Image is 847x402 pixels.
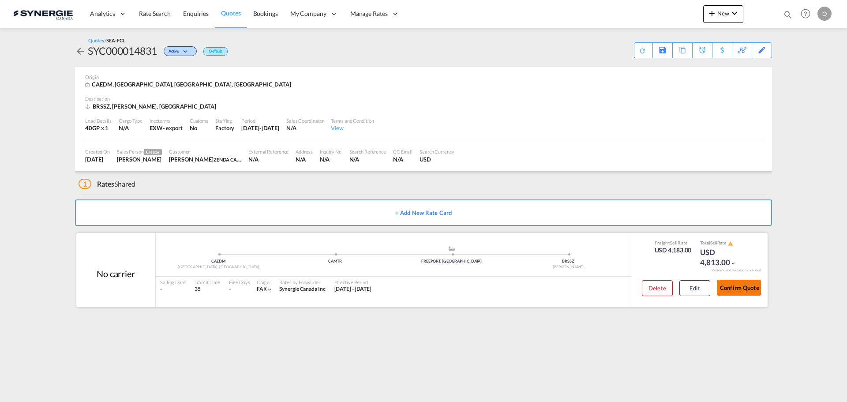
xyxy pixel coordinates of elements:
[214,156,247,163] span: ZENDA CARGO
[700,247,744,268] div: USD 4,813.00
[334,279,372,286] div: Effective Period
[700,240,744,247] div: Total Rate
[730,260,736,267] md-icon: icon-chevron-down
[653,43,672,58] div: Save As Template
[169,155,241,163] div: FABIANA FIERRO
[710,240,717,245] span: Sell
[221,9,240,17] span: Quotes
[164,46,197,56] div: Change Status Here
[248,155,289,163] div: N/A
[729,8,740,19] md-icon: icon-chevron-down
[707,8,717,19] md-icon: icon-plus 400-fg
[150,124,163,132] div: EXW
[150,117,183,124] div: Incoterms
[290,9,326,18] span: My Company
[717,280,761,296] button: Confirm Quote
[160,259,277,264] div: CAEDM
[817,7,832,21] div: O
[85,117,112,124] div: Load Details
[679,280,710,296] button: Edit
[85,124,112,132] div: 40GP x 1
[642,280,673,296] button: Delete
[253,10,278,17] span: Bookings
[85,155,110,163] div: 17 Sep 2025
[655,246,692,255] div: USD 4,183.00
[85,80,293,89] div: CAEDM, Edmonton, AB, Americas
[349,155,386,163] div: N/A
[13,4,73,24] img: 1f56c880d42311ef80fc7dca854c8e59.png
[190,124,208,132] div: No
[195,279,220,286] div: Transit Time
[286,117,324,124] div: Sales Coordinator
[420,148,454,155] div: Search Currency
[257,279,273,286] div: Cargo
[117,155,162,163] div: Adriana Groposila
[655,240,692,246] div: Freight Rate
[286,124,324,132] div: N/A
[727,240,733,247] button: icon-alert
[296,155,312,163] div: N/A
[79,179,91,189] span: 1
[296,148,312,155] div: Address
[670,240,678,245] span: Sell
[728,241,733,246] md-icon: icon-alert
[320,148,342,155] div: Inquiry No.
[169,148,241,155] div: Customer
[279,286,325,293] div: Synergie Canada Inc
[203,47,228,56] div: Default
[783,10,793,19] md-icon: icon-magnify
[157,44,199,58] div: Change Status Here
[85,102,218,110] div: BRSSZ, Santos, Asia Pacific
[331,117,374,124] div: Terms and Condition
[190,117,208,124] div: Customs
[277,259,393,264] div: CAMTR
[119,124,142,132] div: N/A
[279,279,325,286] div: Rates by Forwarder
[117,148,162,155] div: Sales Person
[75,44,88,58] div: icon-arrow-left
[420,155,454,163] div: USD
[160,279,186,286] div: Sailing Date
[248,148,289,155] div: External Reference
[169,49,181,57] span: Active
[798,6,813,21] span: Help
[279,286,325,292] span: Synergie Canada Inc
[85,148,110,155] div: Created On
[106,38,125,43] span: SEA-FCL
[215,117,234,124] div: Stuffing
[393,155,412,163] div: N/A
[639,43,648,54] div: Quote PDF is not available at this time
[85,95,762,102] div: Destination
[163,124,183,132] div: - export
[160,264,277,270] div: [GEOGRAPHIC_DATA], [GEOGRAPHIC_DATA]
[241,117,279,124] div: Period
[334,286,372,292] span: [DATE] - [DATE]
[320,155,342,163] div: N/A
[85,74,762,80] div: Origin
[510,264,626,270] div: [PERSON_NAME]
[266,286,273,293] md-icon: icon-chevron-down
[97,267,135,280] div: No carrier
[160,286,186,293] div: -
[446,246,457,251] md-icon: assets/icons/custom/ship-fill.svg
[393,148,412,155] div: CC Email
[241,124,279,132] div: 31 Oct 2025
[350,9,388,18] span: Manage Rates
[75,199,772,226] button: + Add New Rate Card
[707,10,740,17] span: New
[144,149,162,155] span: Creator
[349,148,386,155] div: Search Reference
[705,268,768,273] div: Remark and Inclusion included
[510,259,626,264] div: BRSSZ
[215,124,234,132] div: Factory Stuffing
[90,9,115,18] span: Analytics
[119,117,142,124] div: Cargo Type
[637,46,647,55] md-icon: icon-refresh
[97,180,115,188] span: Rates
[75,46,86,56] md-icon: icon-arrow-left
[783,10,793,23] div: icon-magnify
[139,10,171,17] span: Rate Search
[88,44,157,58] div: SYC000014831
[195,286,220,293] div: 35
